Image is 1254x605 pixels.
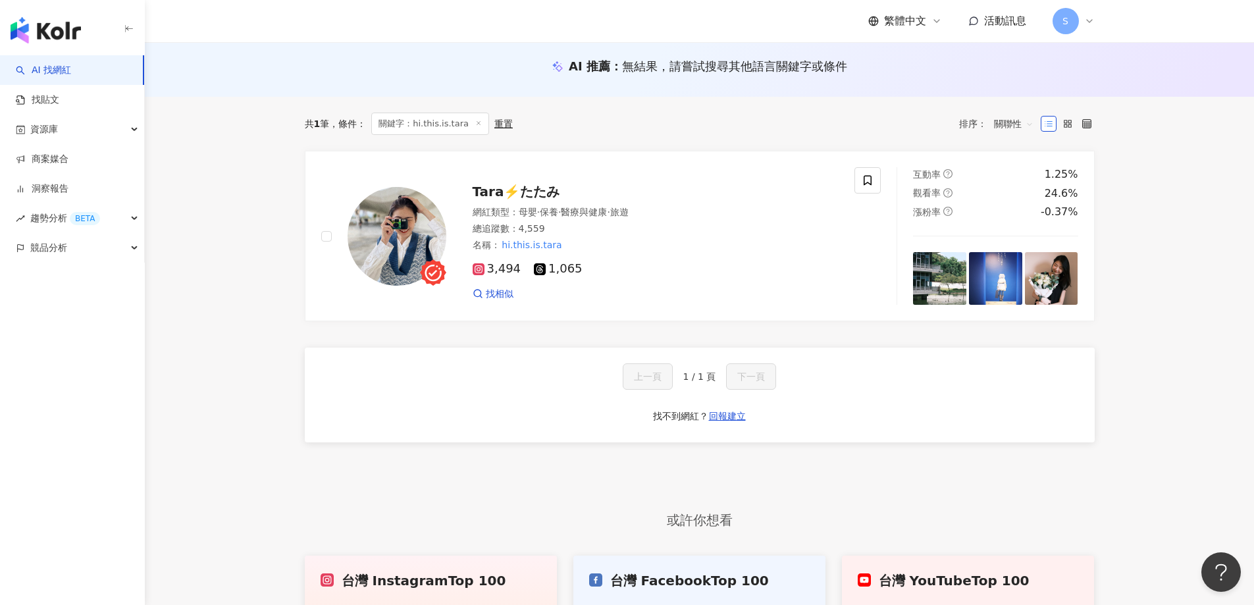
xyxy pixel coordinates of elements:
[305,151,1095,321] a: KOL AvatarTara⚡️たたみ網紅類型：母嬰·保養·醫療與健康·旅遊總追蹤數：4,559名稱：hi.this.is.tara3,4941,065找相似互動率question-circle...
[1062,14,1068,28] span: S
[537,207,540,217] span: ·
[16,214,25,223] span: rise
[473,288,513,301] a: 找相似
[1025,252,1078,305] img: post-image
[305,118,330,129] div: 共 筆
[486,288,513,301] span: 找相似
[913,188,941,198] span: 觀看率
[569,58,847,74] div: AI 推薦 ：
[1045,167,1078,182] div: 1.25%
[70,212,100,225] div: BETA
[473,206,839,219] div: 網紅類型 ：
[622,59,847,73] span: 無結果，請嘗試搜尋其他語言關鍵字或條件
[943,207,953,216] span: question-circle
[30,203,100,233] span: 趨勢分析
[1201,552,1241,592] iframe: Help Scout Beacon - Open
[473,238,564,252] span: 名稱 ：
[1041,205,1078,219] div: -0.37%
[726,363,776,390] button: 下一頁
[16,182,68,196] a: 洞察報告
[913,169,941,180] span: 互動率
[943,188,953,197] span: question-circle
[959,113,1041,134] div: 排序：
[500,238,564,252] mark: hi.this.is.tara
[913,252,966,305] img: post-image
[708,406,746,427] button: 回報建立
[858,571,1079,590] div: 台灣 YouTube Top 100
[1045,186,1078,201] div: 24.6%
[653,410,708,423] div: 找不到網紅？
[314,118,321,129] span: 1
[371,113,489,135] span: 關鍵字：hi.this.is.tara
[561,207,607,217] span: 醫療與健康
[16,153,68,166] a: 商案媒合
[473,184,560,199] span: Tara⚡️たたみ
[610,207,629,217] span: 旅遊
[473,223,839,236] div: 總追蹤數 ： 4,559
[540,207,558,217] span: 保養
[969,252,1022,305] img: post-image
[16,93,59,107] a: 找貼文
[16,64,71,77] a: searchAI 找網紅
[494,118,513,129] div: 重置
[994,113,1033,134] span: 關聯性
[534,262,583,276] span: 1,065
[30,233,67,263] span: 競品分析
[683,371,716,382] span: 1 / 1 頁
[884,14,926,28] span: 繁體中文
[984,14,1026,27] span: 活動訊息
[30,115,58,144] span: 資源庫
[943,169,953,178] span: question-circle
[654,510,746,531] span: 或許你想看
[709,411,746,421] span: 回報建立
[913,207,941,217] span: 漲粉率
[473,262,521,276] span: 3,494
[321,571,542,590] div: 台灣 Instagram Top 100
[589,571,810,590] div: 台灣 Facebook Top 100
[519,207,537,217] span: 母嬰
[348,187,446,286] img: KOL Avatar
[607,207,610,217] span: ·
[558,207,561,217] span: ·
[329,118,366,129] span: 條件 ：
[11,17,81,43] img: logo
[623,363,673,390] button: 上一頁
